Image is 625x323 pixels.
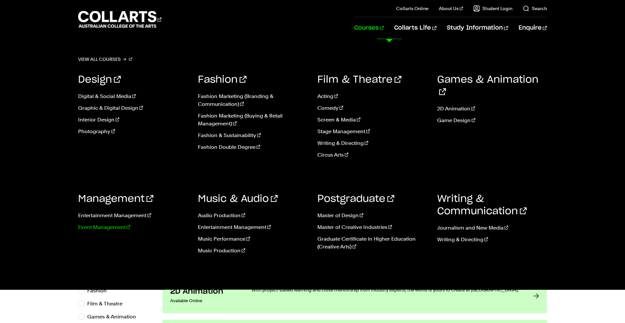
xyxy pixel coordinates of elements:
[252,287,520,293] p: With project-based learning and close mentorship from industry experts, the world is yours to cre...
[198,235,308,243] a: Music Performance
[317,194,394,204] a: Postgraduate
[198,75,246,85] a: Fashion
[78,116,188,124] a: Interior Design
[437,224,547,232] a: Journalism and New Media
[198,212,308,219] a: Audio Production
[78,128,188,135] a: Photography
[317,116,427,124] a: Screen & Media
[78,55,132,64] a: View all courses
[78,212,188,219] a: Entertainment Management
[78,75,121,85] a: Design
[162,279,547,313] a: 2D Animation Available Online With project-based learning and close mentorship from industry expe...
[317,212,427,219] a: Master of Design
[198,194,278,204] a: Music & Audio
[437,75,538,97] a: Games & Animation
[317,151,427,159] a: Circus Arts
[317,235,427,251] a: Graduate Certificate in Higher Education (Creative Arts)
[78,104,188,112] a: Graphic & Digital Design
[437,194,527,216] a: Writing & Communication
[78,10,161,29] div: Go to homepage
[354,17,384,39] a: Courses
[78,92,188,100] a: Digital & Social Media
[523,5,547,12] a: Search
[317,223,427,231] a: Master of Creative Industries
[198,112,308,128] a: Fashion Marketing (Buying & Retail Management)
[198,132,308,139] a: Fashion & Sustainability
[87,312,141,321] label: Games & Animation
[396,5,428,12] a: Collarts Online
[170,296,239,305] p: Available Online
[437,117,547,124] a: Game Design
[198,223,308,231] a: Entertainment Management
[87,286,112,295] label: Fashion
[447,17,508,39] a: Study Information
[87,299,128,308] label: Film & Theatre
[317,139,427,147] a: Writing & Directing
[198,247,308,255] a: Music Production
[394,17,436,39] a: Collarts Life
[78,223,188,231] a: Event Management
[437,105,547,113] a: 2D Animation
[317,92,427,100] a: Acting
[198,143,308,151] a: Fashion Double Degree
[317,128,427,135] a: Stage Management
[317,75,401,85] a: Film & Theatre
[170,287,239,296] h3: 2D Animation
[317,104,427,112] a: Comedy
[437,236,547,244] a: Writing & Directing
[519,17,547,39] a: Enquire
[198,92,308,108] a: Fashion Marketing (Branding & Communication)
[473,5,512,12] a: Student Login
[439,5,463,12] a: About Us
[78,194,153,204] a: Management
